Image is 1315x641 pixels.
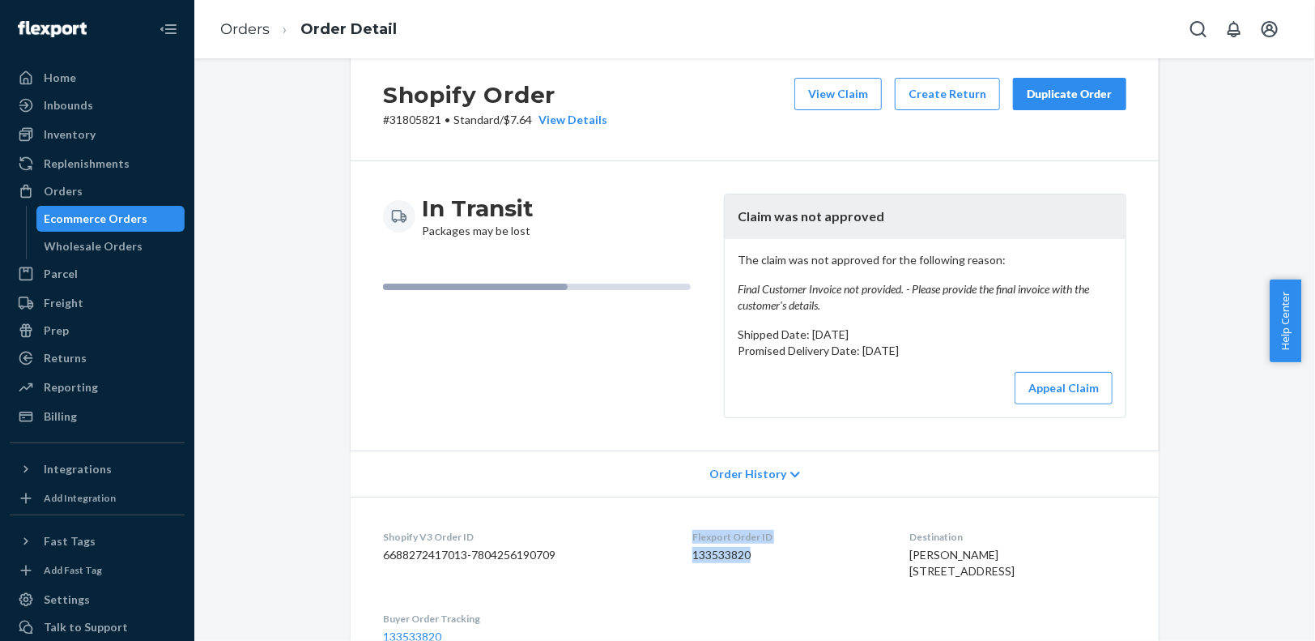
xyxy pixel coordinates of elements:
[44,461,112,477] div: Integrations
[1253,13,1286,45] button: Open account menu
[10,318,185,344] a: Prep
[1013,78,1126,110] button: Duplicate Order
[36,206,185,232] a: Ecommerce Orders
[10,122,185,147] a: Inventory
[383,112,607,128] p: # 31805821 / $7.64
[44,379,98,395] div: Reporting
[220,20,270,38] a: Orders
[10,151,185,177] a: Replenishments
[383,78,607,112] h2: Shopify Order
[1015,372,1113,404] button: Appeal Claim
[692,530,883,544] dt: Flexport Order ID
[1218,13,1250,45] button: Open notifications
[532,112,607,128] button: View Details
[10,561,185,580] a: Add Fast Tag
[10,374,185,400] a: Reporting
[692,547,883,563] dd: 133533820
[44,295,83,311] div: Freight
[383,612,666,626] dt: Buyer Order Tracking
[44,619,128,635] div: Talk to Support
[895,78,1000,110] button: Create Return
[10,178,185,204] a: Orders
[1182,13,1215,45] button: Open Search Box
[910,530,1126,544] dt: Destination
[44,156,130,172] div: Replenishments
[18,21,87,37] img: Flexport logo
[44,70,76,86] div: Home
[738,343,1113,359] p: Promised Delivery Date: [DATE]
[44,183,83,199] div: Orders
[10,290,185,316] a: Freight
[10,404,185,429] a: Billing
[10,528,185,554] button: Fast Tags
[10,65,185,91] a: Home
[10,261,185,287] a: Parcel
[1270,280,1301,362] button: Help Center
[725,194,1126,239] header: Claim was not approved
[44,350,87,366] div: Returns
[10,614,185,640] a: Talk to Support
[45,211,148,227] div: Ecommerce Orders
[44,97,93,113] div: Inbounds
[794,78,882,110] button: View Claim
[36,233,185,259] a: Wholesale Orders
[10,92,185,118] a: Inbounds
[910,548,1015,578] span: [PERSON_NAME] [STREET_ADDRESS]
[445,113,450,126] span: •
[44,323,69,339] div: Prep
[10,587,185,613] a: Settings
[422,194,534,223] h3: In Transit
[44,491,116,505] div: Add Integration
[738,327,1113,343] p: Shipped Date: [DATE]
[44,533,96,549] div: Fast Tags
[383,547,666,563] dd: 6688272417013-7804256190709
[44,563,102,577] div: Add Fast Tag
[10,456,185,482] button: Integrations
[44,408,77,425] div: Billing
[10,489,185,508] a: Add Integration
[422,194,534,239] div: Packages may be lost
[44,126,96,143] div: Inventory
[152,13,185,45] button: Close Navigation
[738,252,1113,314] p: The claim was not approved for the following reason:
[300,20,397,38] a: Order Detail
[45,238,143,254] div: Wholesale Orders
[10,345,185,371] a: Returns
[44,266,78,282] div: Parcel
[44,592,90,608] div: Settings
[1027,86,1113,102] div: Duplicate Order
[383,530,666,544] dt: Shopify V3 Order ID
[709,466,786,482] span: Order History
[738,281,1113,314] em: Final Customer Invoice not provided. - Please provide the final invoice with the customer's details.
[207,6,410,53] ol: breadcrumbs
[453,113,500,126] span: Standard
